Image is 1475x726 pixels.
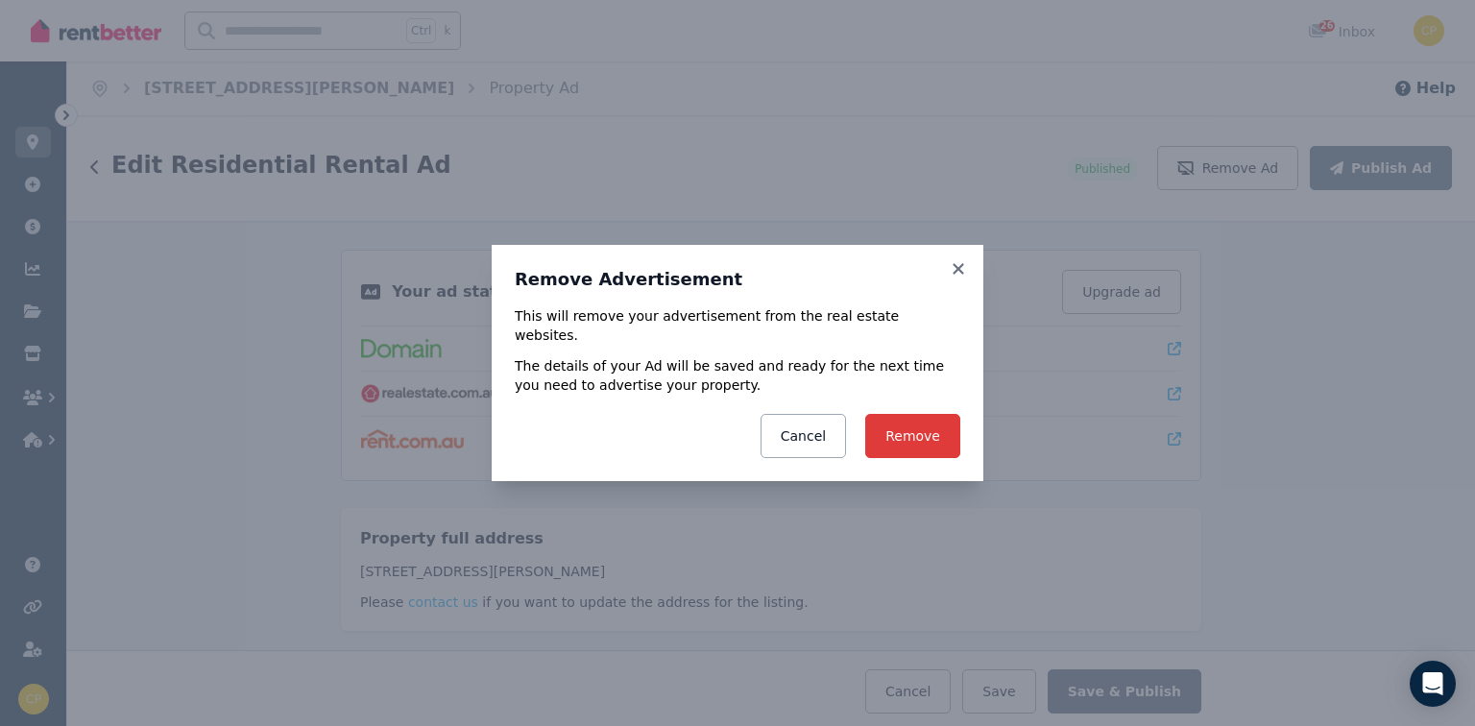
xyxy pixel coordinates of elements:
[761,414,846,458] button: Cancel
[865,414,960,458] button: Remove
[515,306,960,345] p: This will remove your advertisement from the real estate websites.
[515,268,960,291] h3: Remove Advertisement
[515,356,960,395] p: The details of your Ad will be saved and ready for the next time you need to advertise your prope...
[1410,661,1456,707] div: Open Intercom Messenger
